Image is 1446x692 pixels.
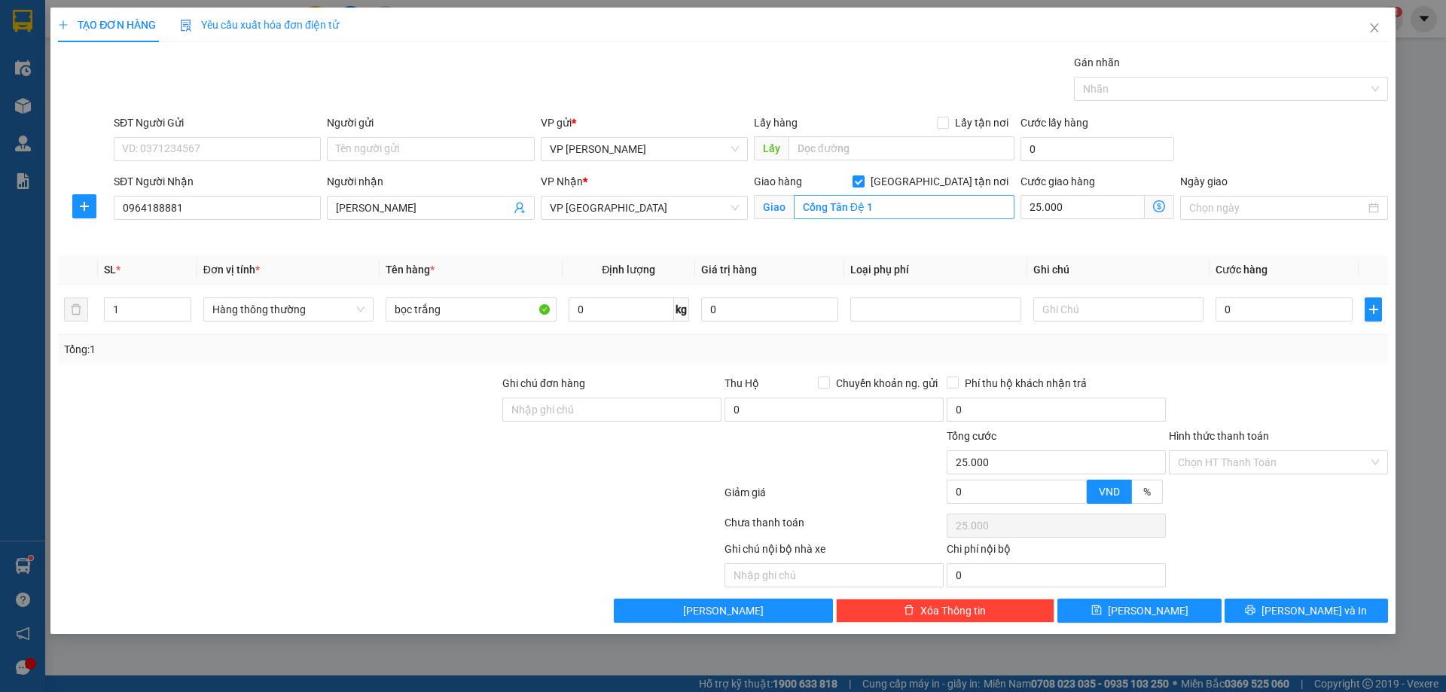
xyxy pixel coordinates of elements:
span: VP Thái Bình [550,197,739,219]
span: printer [1245,605,1255,617]
span: Giao [754,195,794,219]
span: Chuyển khoản ng. gửi [830,375,944,392]
span: Phí thu hộ khách nhận trả [959,375,1093,392]
span: [PERSON_NAME] và In [1261,602,1367,619]
label: Gán nhãn [1074,56,1120,69]
span: plus [73,200,96,212]
label: Cước lấy hàng [1020,117,1088,129]
img: icon [180,20,192,32]
span: save [1091,605,1102,617]
span: plus [1365,303,1380,316]
button: deleteXóa Thông tin [836,599,1055,623]
input: Ngày giao [1189,200,1365,216]
label: Cước giao hàng [1020,175,1095,187]
div: Giảm giá [723,484,945,511]
label: Ghi chú đơn hàng [502,377,585,389]
span: Lấy tận nơi [949,114,1014,131]
span: SL [104,264,116,276]
span: VP Nhận [541,175,583,187]
div: Người gửi [327,114,534,131]
button: save[PERSON_NAME] [1057,599,1221,623]
div: Tổng: 1 [64,341,558,358]
input: Ghi Chú [1033,297,1203,322]
div: Chưa thanh toán [723,514,945,541]
span: Yêu cầu xuất hóa đơn điện tử [180,19,339,31]
input: Cước lấy hàng [1020,137,1174,161]
span: VND [1099,486,1120,498]
input: Dọc đường [789,136,1014,160]
span: Cước hàng [1216,264,1268,276]
button: printer[PERSON_NAME] và In [1225,599,1388,623]
span: Xóa Thông tin [920,602,986,619]
span: Định lượng [602,264,655,276]
button: plus [1365,297,1381,322]
button: plus [72,194,96,218]
div: Chi phí nội bộ [947,541,1166,563]
span: Lấy [754,136,789,160]
span: dollar-circle [1153,200,1165,212]
input: Ghi chú đơn hàng [502,398,721,422]
span: close [1368,22,1380,34]
span: delete [904,605,914,617]
span: [PERSON_NAME] [1108,602,1188,619]
span: kg [674,297,689,322]
span: Giá trị hàng [701,264,757,276]
span: Lấy hàng [754,117,798,129]
input: 0 [701,297,838,322]
div: VP gửi [541,114,748,131]
span: [GEOGRAPHIC_DATA] tận nơi [865,173,1014,190]
span: Tổng cước [947,430,996,442]
button: Close [1353,8,1396,50]
span: Đơn vị tính [203,264,260,276]
span: Thu Hộ [725,377,759,389]
th: Loại phụ phí [844,255,1027,285]
span: Tên hàng [386,264,435,276]
span: plus [58,20,69,30]
span: [PERSON_NAME] [683,602,764,619]
label: Ngày giao [1180,175,1228,187]
div: SĐT Người Nhận [114,173,321,190]
button: delete [64,297,88,322]
input: Giao tận nơi [794,195,1014,219]
span: Hàng thông thường [212,298,365,321]
div: SĐT Người Gửi [114,114,321,131]
span: user-add [514,202,526,214]
label: Hình thức thanh toán [1169,430,1269,442]
button: [PERSON_NAME] [614,599,833,623]
div: Ghi chú nội bộ nhà xe [725,541,944,563]
div: Người nhận [327,173,534,190]
span: TẠO ĐƠN HÀNG [58,19,156,31]
span: Giao hàng [754,175,802,187]
span: VP Nguyễn Xiển [550,138,739,160]
input: Nhập ghi chú [725,563,944,587]
input: Cước giao hàng [1020,195,1145,219]
th: Ghi chú [1027,255,1210,285]
span: % [1143,486,1151,498]
input: VD: Bàn, Ghế [386,297,556,322]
